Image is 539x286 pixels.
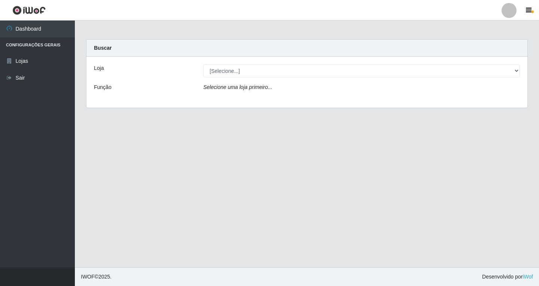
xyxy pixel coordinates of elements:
[523,274,533,280] a: iWof
[94,83,112,91] label: Função
[203,84,272,90] i: Selecione uma loja primeiro...
[81,274,95,280] span: IWOF
[81,273,112,281] span: © 2025 .
[94,64,104,72] label: Loja
[94,45,112,51] strong: Buscar
[12,6,46,15] img: CoreUI Logo
[482,273,533,281] span: Desenvolvido por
